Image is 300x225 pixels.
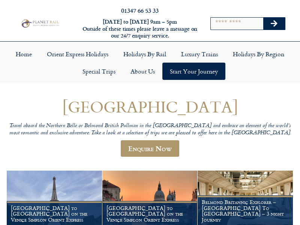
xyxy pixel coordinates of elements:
a: Start your Journey [162,63,225,80]
h1: Belmond Britannic Explorer – [GEOGRAPHIC_DATA] To [GEOGRAPHIC_DATA] – 3 night Journey [202,199,289,223]
button: Search [263,18,285,30]
a: About Us [123,63,162,80]
p: Travel aboard the Northern Belle or Belmond British Pullman in the [GEOGRAPHIC_DATA] and embrace ... [7,123,293,136]
img: Planet Rail Train Holidays Logo [20,18,60,28]
a: Enquire Now [121,140,179,157]
h1: [GEOGRAPHIC_DATA] to [GEOGRAPHIC_DATA] on the Venice Simplon Orient Express [11,205,98,223]
a: Special Trips [75,63,123,80]
a: Holidays by Rail [116,45,174,63]
h6: [DATE] to [DATE] 9am – 5pm Outside of these times please leave a message on our 24/7 enquiry serv... [82,18,198,39]
a: Holidays by Region [225,45,292,63]
a: Home [8,45,39,63]
a: Luxury Trains [174,45,225,63]
nav: Menu [4,45,296,80]
h1: [GEOGRAPHIC_DATA] to [GEOGRAPHIC_DATA] on the Venice Simplon Orient Express [106,205,193,223]
a: Orient Express Holidays [39,45,116,63]
a: 01347 66 53 33 [121,6,159,15]
h1: [GEOGRAPHIC_DATA] [7,98,293,115]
